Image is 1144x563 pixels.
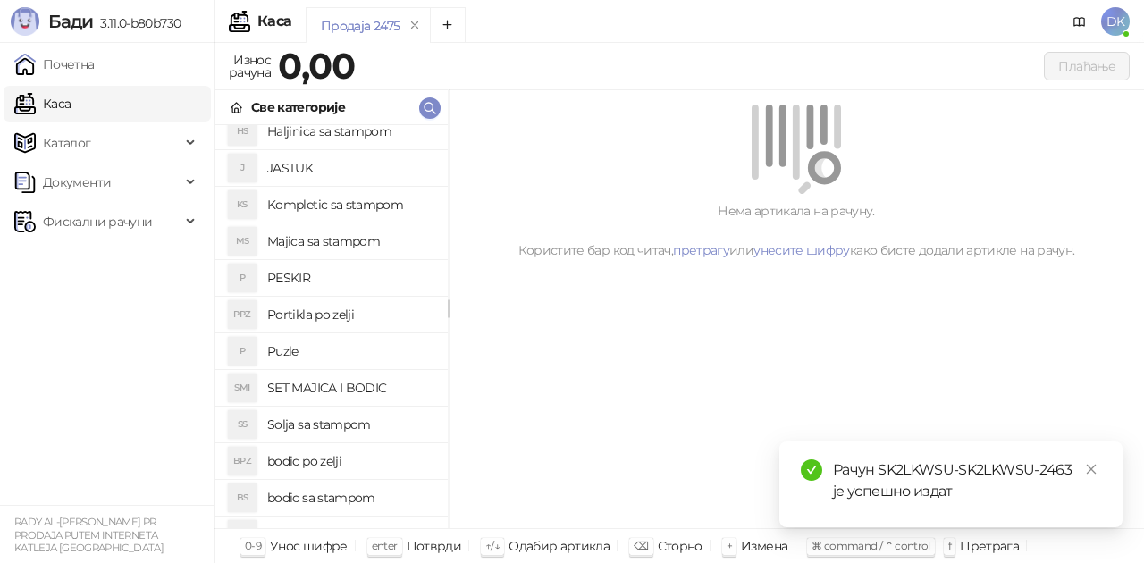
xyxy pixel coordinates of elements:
span: f [948,539,951,552]
span: ↑/↓ [485,539,500,552]
span: ⌫ [634,539,648,552]
div: SMI [228,374,257,402]
div: HS [228,117,257,146]
h4: Haljinica sa stampom [267,117,433,146]
h4: Puzle [267,337,433,366]
strong: 0,00 [278,44,355,88]
div: PPZ [228,300,257,329]
div: Рачун SK2LKWSU-SK2LKWSU-2463 је успешно издат [833,459,1101,502]
div: Одабир артикла [509,534,610,558]
div: Сторно [658,534,702,558]
h4: bodic po zelji [267,447,433,475]
span: + [727,539,732,552]
h4: deciji duks sa stampom [267,520,433,549]
span: Документи [43,164,111,200]
span: enter [372,539,398,552]
span: check-circle [801,459,822,481]
span: Каталог [43,125,91,161]
h4: PESKIR [267,264,433,292]
div: Измена [741,534,787,558]
div: P [228,264,257,292]
span: close [1085,463,1098,475]
span: 3.11.0-b80b730 [93,15,181,31]
h4: Solja sa stampom [267,410,433,439]
div: KS [228,190,257,219]
h4: JASTUK [267,154,433,182]
div: Нема артикала на рачуну. Користите бар код читач, или како бисте додали артикле на рачун. [470,201,1123,260]
div: Износ рачуна [225,48,274,84]
div: J [228,154,257,182]
button: Add tab [430,7,466,43]
h4: bodic sa stampom [267,483,433,512]
div: Продаја 2475 [321,16,400,36]
div: grid [215,125,448,528]
h4: Majica sa stampom [267,227,433,256]
img: Logo [11,7,39,36]
div: Унос шифре [270,534,348,558]
h4: Portikla po zelji [267,300,433,329]
button: Плаћање [1044,52,1130,80]
span: 0-9 [245,539,261,552]
button: remove [403,18,426,33]
div: BS [228,483,257,512]
div: P [228,337,257,366]
div: BPZ [228,447,257,475]
a: претрагу [673,242,729,258]
small: RADY AL-[PERSON_NAME] PR PRODAJA PUTEM INTERNETA KATLEJA [GEOGRAPHIC_DATA] [14,516,164,554]
a: Close [1081,459,1101,479]
div: Каса [257,14,291,29]
span: Бади [48,11,93,32]
span: ⌘ command / ⌃ control [812,539,930,552]
div: MS [228,227,257,256]
div: DDS [228,520,257,549]
div: Све категорије [251,97,345,117]
a: унесите шифру [753,242,850,258]
span: Фискални рачуни [43,204,152,239]
span: DK [1101,7,1130,36]
div: Потврди [407,534,462,558]
h4: Kompletic sa stampom [267,190,433,219]
div: Претрага [960,534,1019,558]
a: Документација [1065,7,1094,36]
h4: SET MAJICA I BODIC [267,374,433,402]
a: Каса [14,86,71,122]
div: SS [228,410,257,439]
a: Почетна [14,46,95,82]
